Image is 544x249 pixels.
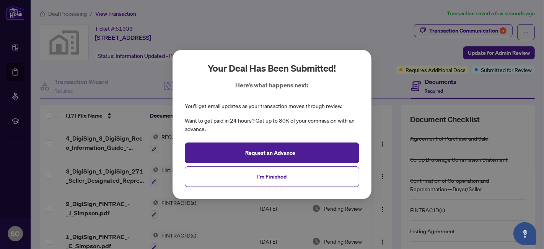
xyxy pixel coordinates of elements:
[185,102,342,110] div: You’ll get email updates as your transaction moves through review.
[236,80,309,90] p: Here’s what happens next:
[185,116,359,133] div: Want to get paid in 24 hours? Get up to 80% of your commission with an advance.
[246,147,296,159] span: Request an Advance
[208,62,336,74] h2: Your deal has been submitted!
[185,166,359,187] button: I'm Finished
[513,222,536,245] button: Open asap
[185,143,359,163] button: Request an Advance
[257,170,287,183] span: I'm Finished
